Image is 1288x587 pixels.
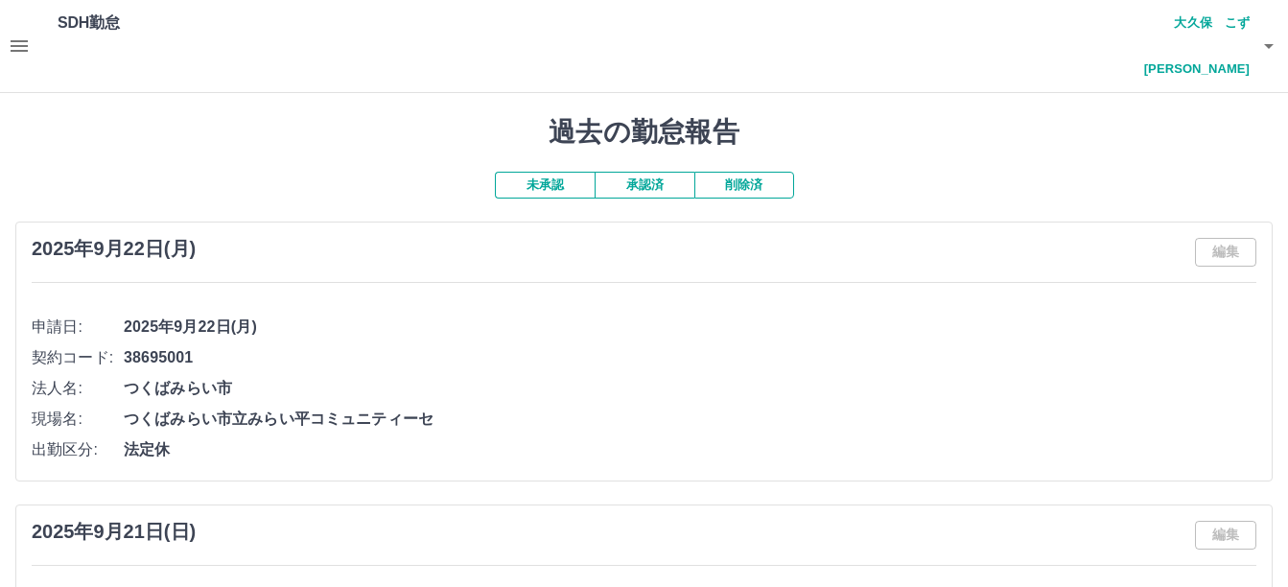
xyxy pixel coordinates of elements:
span: 38695001 [124,346,1256,369]
span: つくばみらい市立みらい平コミュニティーセ [124,408,1256,431]
button: 承認済 [595,172,694,199]
span: 法人名: [32,377,124,400]
button: 未承認 [495,172,595,199]
h3: 2025年9月22日(月) [32,238,196,260]
span: 現場名: [32,408,124,431]
span: 契約コード: [32,346,124,369]
h3: 2025年9月21日(日) [32,521,196,543]
span: 出勤区分: [32,438,124,461]
span: 申請日: [32,316,124,339]
span: 法定休 [124,438,1256,461]
button: 削除済 [694,172,794,199]
span: 2025年9月22日(月) [124,316,1256,339]
span: つくばみらい市 [124,377,1256,400]
h1: 過去の勤怠報告 [15,116,1273,149]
